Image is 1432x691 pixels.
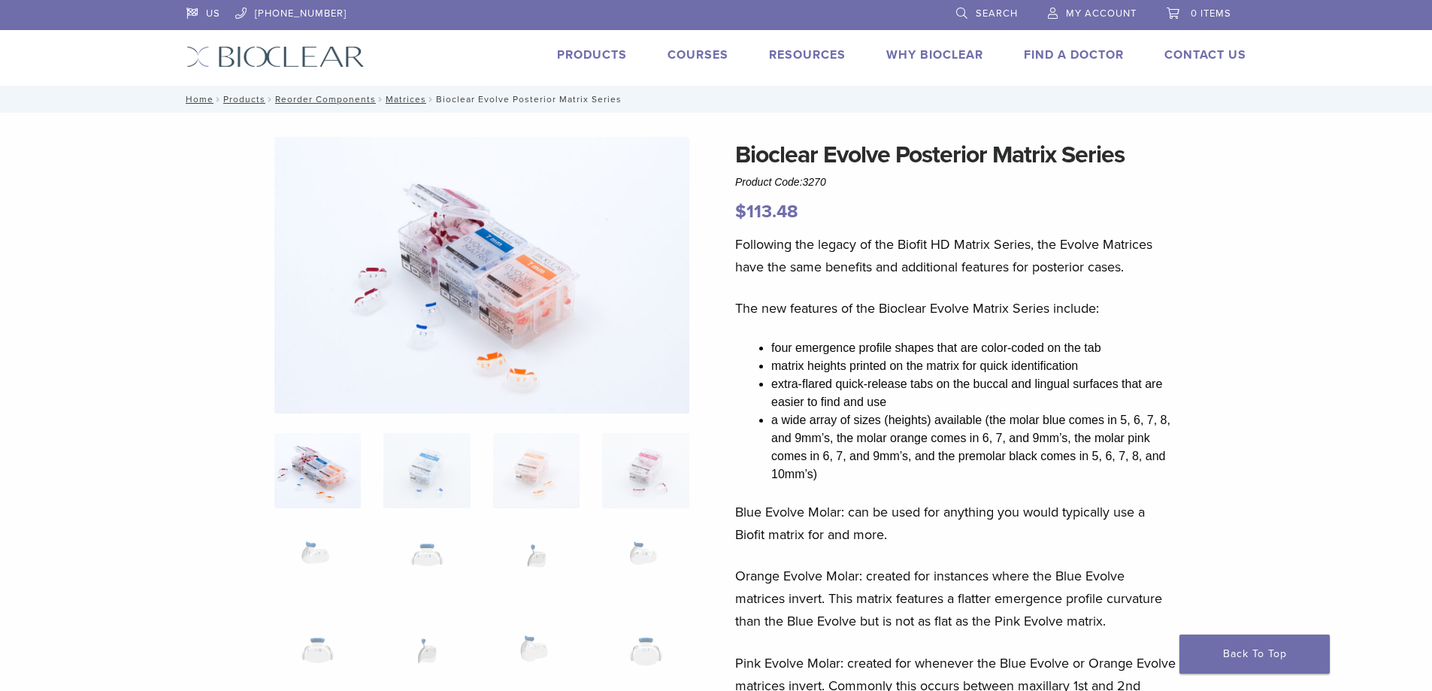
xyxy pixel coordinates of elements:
a: Back To Top [1179,635,1330,674]
img: Bioclear Evolve Posterior Matrix Series - Image 5 [274,528,361,603]
a: Products [557,47,627,62]
span: / [376,95,386,103]
img: Bioclear [186,46,365,68]
a: Courses [668,47,728,62]
a: Resources [769,47,846,62]
img: Bioclear Evolve Posterior Matrix Series - Image 3 [493,433,580,508]
li: extra-flared quick-release tabs on the buccal and lingual surfaces that are easier to find and use [771,375,1177,411]
img: Bioclear Evolve Posterior Matrix Series - Image 2 [383,433,470,508]
li: matrix heights printed on the matrix for quick identification [771,357,1177,375]
li: four emergence profile shapes that are color-coded on the tab [771,339,1177,357]
img: Bioclear Evolve Posterior Matrix Series - Image 7 [493,528,580,603]
a: Home [181,94,213,105]
p: The new features of the Bioclear Evolve Matrix Series include: [735,297,1177,320]
nav: Bioclear Evolve Posterior Matrix Series [175,86,1258,113]
bdi: 113.48 [735,201,798,223]
a: Reorder Components [275,94,376,105]
p: Blue Evolve Molar: can be used for anything you would typically use a Biofit matrix for and more. [735,501,1177,546]
span: 3270 [803,176,826,188]
li: a wide array of sizes (heights) available (the molar blue comes in 5, 6, 7, 8, and 9mm’s, the mol... [771,411,1177,483]
img: Bioclear Evolve Posterior Matrix Series - Image 8 [602,528,689,603]
span: Product Code: [735,176,826,188]
a: Contact Us [1164,47,1246,62]
span: My Account [1066,8,1137,20]
img: Bioclear Evolve Posterior Matrix Series - Image 6 [383,528,470,603]
span: 0 items [1191,8,1231,20]
img: Evolve-refills-2-324x324.jpg [274,433,361,508]
p: Following the legacy of the Biofit HD Matrix Series, the Evolve Matrices have the same benefits a... [735,233,1177,278]
h1: Bioclear Evolve Posterior Matrix Series [735,137,1177,173]
a: Matrices [386,94,426,105]
img: Bioclear Evolve Posterior Matrix Series - Image 4 [602,433,689,508]
span: / [426,95,436,103]
img: Evolve-refills-2 [274,137,689,414]
span: $ [735,201,746,223]
p: Orange Evolve Molar: created for instances where the Blue Evolve matrices invert. This matrix fea... [735,565,1177,632]
a: Find A Doctor [1024,47,1124,62]
a: Why Bioclear [886,47,983,62]
span: / [265,95,275,103]
span: Search [976,8,1018,20]
a: Products [223,94,265,105]
span: / [213,95,223,103]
